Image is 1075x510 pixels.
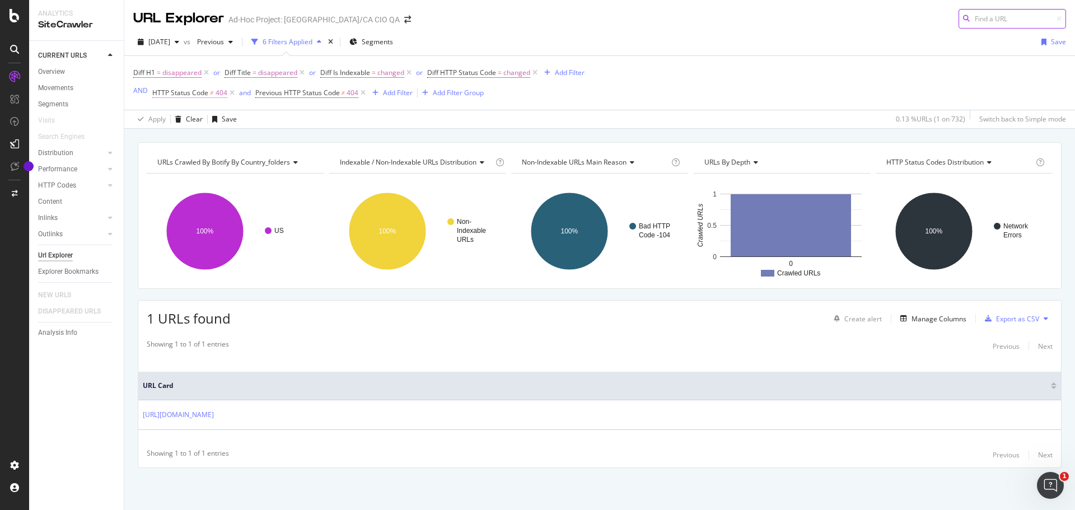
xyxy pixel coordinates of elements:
div: A chart. [147,183,324,280]
text: US [274,227,284,235]
span: URL Card [143,381,1048,391]
div: Apply [148,114,166,124]
span: Indexable / Non-Indexable URLs distribution [340,157,476,167]
h4: URLs by Depth [702,153,861,171]
div: Visits [38,115,55,127]
button: Save [208,110,237,128]
svg: A chart. [876,183,1053,280]
span: Diff Is Indexable [320,68,370,77]
a: Url Explorer [38,250,116,261]
text: Network [1003,222,1029,230]
button: Previous [193,33,237,51]
div: Distribution [38,147,73,159]
h4: URLs Crawled By Botify By country_folders [155,153,314,171]
button: 6 Filters Applied [247,33,326,51]
span: URLs by Depth [704,157,750,167]
button: Apply [133,110,166,128]
button: Manage Columns [896,312,966,325]
h4: HTTP Status Codes Distribution [884,153,1034,171]
span: 404 [347,85,358,101]
svg: A chart. [694,183,871,280]
div: times [326,36,335,48]
div: Add Filter [555,68,585,77]
span: ≠ [210,88,214,97]
div: Search Engines [38,131,85,143]
div: Segments [38,99,68,110]
a: DISAPPEARED URLS [38,306,112,317]
span: Diff Title [225,68,251,77]
div: arrow-right-arrow-left [404,16,411,24]
span: 1 URLs found [147,309,231,327]
button: Next [1038,339,1053,353]
div: SiteCrawler [38,18,115,31]
button: Save [1037,33,1066,51]
div: Add Filter Group [433,88,484,97]
div: Performance [38,163,77,175]
span: Non-Indexable URLs Main Reason [522,157,627,167]
button: Segments [345,33,398,51]
span: Diff H1 [133,68,155,77]
text: 100% [378,227,396,235]
span: = [253,68,256,77]
text: 0.5 [707,222,717,230]
button: AND [133,85,148,96]
svg: A chart. [329,183,506,280]
text: Indexable [457,227,486,235]
text: Errors [1003,231,1022,239]
text: 100% [926,227,943,235]
a: Inlinks [38,212,105,224]
button: or [213,67,220,78]
div: Inlinks [38,212,58,224]
span: 1 [1060,472,1069,481]
div: Previous [993,450,1020,460]
div: or [416,68,423,77]
span: 404 [216,85,227,101]
a: Performance [38,163,105,175]
div: Outlinks [38,228,63,240]
a: Analysis Info [38,327,116,339]
span: vs [184,37,193,46]
text: 100% [197,227,214,235]
div: or [213,68,220,77]
text: 100% [561,227,578,235]
a: [URL][DOMAIN_NAME] [143,409,214,420]
a: Explorer Bookmarks [38,266,116,278]
a: Content [38,196,116,208]
a: Search Engines [38,131,96,143]
div: Manage Columns [912,314,966,324]
button: Create alert [829,310,882,327]
button: Add Filter [368,86,413,100]
span: Previous [193,37,224,46]
div: and [239,88,251,97]
span: ≠ [342,88,345,97]
a: NEW URLS [38,289,82,301]
div: AND [133,86,148,95]
button: Clear [171,110,203,128]
div: Movements [38,82,73,94]
div: Save [222,114,237,124]
span: Previous HTTP Status Code [255,88,340,97]
button: [DATE] [133,33,184,51]
text: Code -104 [639,231,670,239]
span: URLs Crawled By Botify By country_folders [157,157,290,167]
text: Non- [457,218,471,226]
div: Content [38,196,62,208]
text: Bad HTTP [639,222,670,230]
div: or [309,68,316,77]
button: or [416,67,423,78]
span: disappeared [258,65,297,81]
a: Movements [38,82,116,94]
div: Showing 1 to 1 of 1 entries [147,339,229,353]
div: Explorer Bookmarks [38,266,99,278]
span: = [157,68,161,77]
a: Distribution [38,147,105,159]
div: HTTP Codes [38,180,76,191]
div: NEW URLS [38,289,71,301]
div: Showing 1 to 1 of 1 entries [147,448,229,462]
div: DISAPPEARED URLS [38,306,101,317]
span: = [372,68,376,77]
div: Overview [38,66,65,78]
button: and [239,87,251,98]
div: Previous [993,341,1020,351]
